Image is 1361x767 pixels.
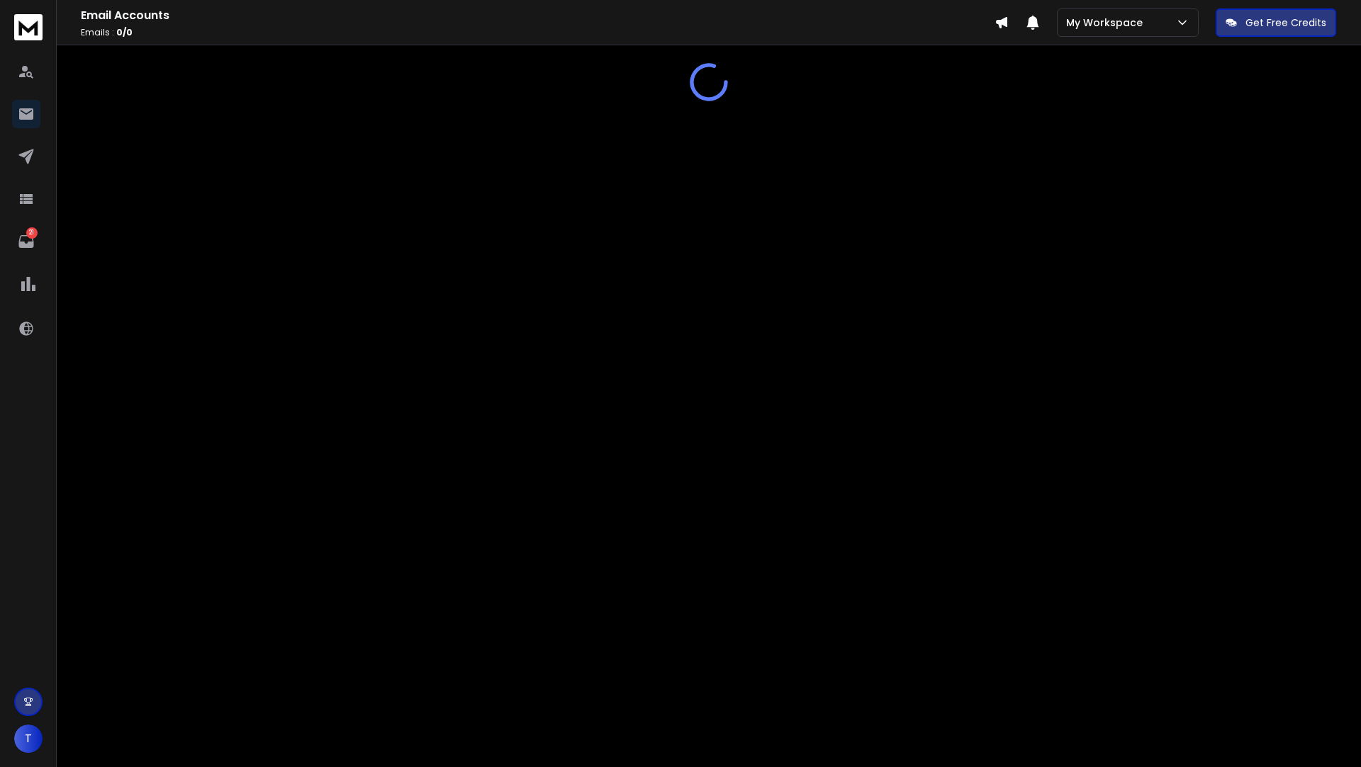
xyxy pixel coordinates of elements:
p: Emails : [81,27,995,38]
p: Get Free Credits [1245,16,1326,30]
h1: Email Accounts [81,7,995,24]
p: 21 [26,227,38,239]
button: T [14,725,43,753]
p: My Workspace [1066,16,1148,30]
a: 21 [12,227,40,256]
button: Get Free Credits [1216,8,1336,37]
img: logo [14,14,43,40]
span: 0 / 0 [116,26,133,38]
